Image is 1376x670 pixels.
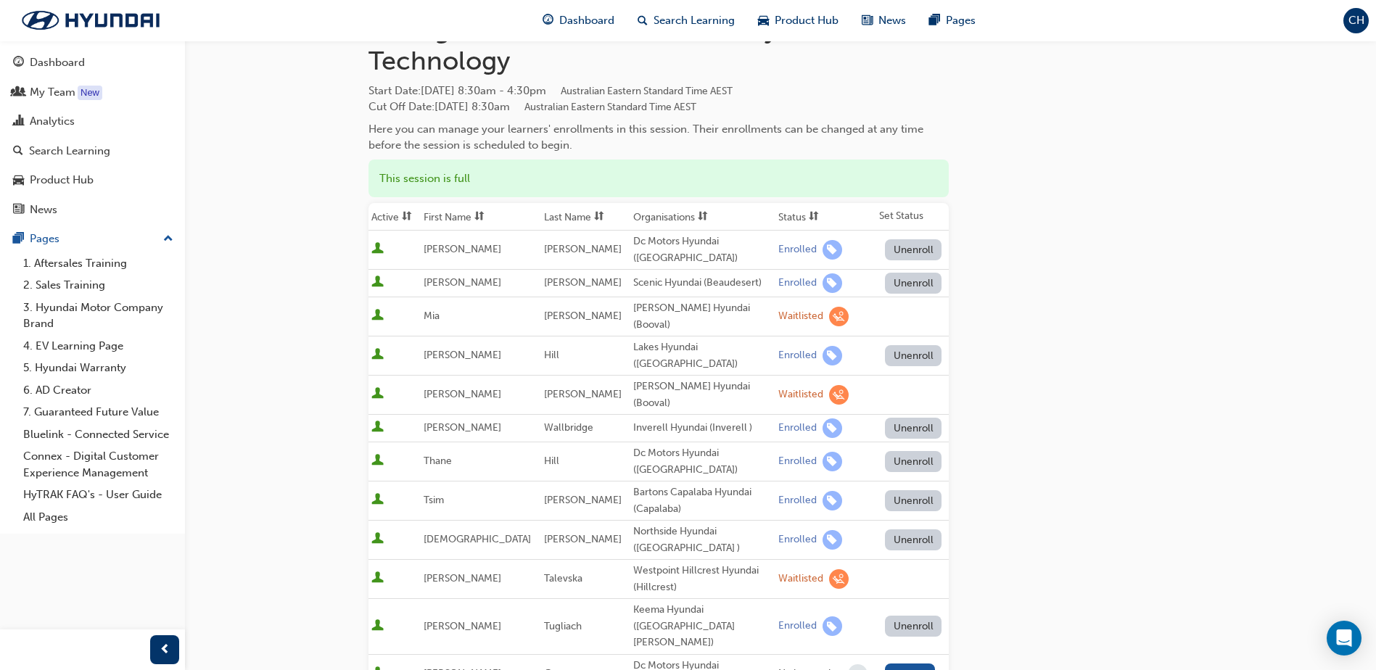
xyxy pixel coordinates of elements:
span: Product Hub [775,12,839,29]
span: sorting-icon [402,211,412,223]
span: User is active [371,309,384,323]
span: sorting-icon [698,211,708,223]
span: learningRecordVerb_WAITLIST-icon [829,307,849,326]
span: User is active [371,571,384,586]
div: Here you can manage your learners' enrollments in this session. Their enrollments can be changed ... [368,121,949,154]
span: [PERSON_NAME] [424,620,501,632]
th: Toggle SortBy [421,203,541,231]
span: search-icon [13,145,23,158]
a: 6. AD Creator [17,379,179,402]
a: Search Learning [6,138,179,165]
span: news-icon [862,12,873,30]
div: Analytics [30,113,75,130]
button: Unenroll [885,451,942,472]
div: This session is full [368,160,949,198]
button: Unenroll [885,418,942,439]
span: [PERSON_NAME] [424,388,501,400]
span: Hill [544,349,559,361]
a: All Pages [17,506,179,529]
span: guage-icon [543,12,553,30]
span: Hill [544,455,559,467]
button: Pages [6,226,179,252]
div: [PERSON_NAME] Hyundai (Booval) [633,379,773,411]
div: Keema Hyundai ([GEOGRAPHIC_DATA][PERSON_NAME]) [633,602,773,651]
button: Unenroll [885,239,942,260]
span: Search Learning [654,12,735,29]
div: Lakes Hyundai ([GEOGRAPHIC_DATA]) [633,339,773,372]
a: Trak [7,5,174,36]
span: learningRecordVerb_WAITLIST-icon [829,569,849,589]
button: DashboardMy TeamAnalyticsSearch LearningProduct HubNews [6,46,179,226]
span: learningRecordVerb_ENROLL-icon [823,452,842,471]
span: Dashboard [559,12,614,29]
div: My Team [30,84,75,101]
a: Dashboard [6,49,179,76]
span: User is active [371,242,384,257]
button: Unenroll [885,345,942,366]
div: Enrolled [778,421,817,435]
span: [DATE] 8:30am - 4:30pm [421,84,733,97]
span: Cut Off Date : [DATE] 8:30am [368,100,696,113]
div: Dc Motors Hyundai ([GEOGRAPHIC_DATA]) [633,445,773,478]
span: [PERSON_NAME] [544,276,622,289]
span: learningRecordVerb_ENROLL-icon [823,530,842,550]
a: 3. Hyundai Motor Company Brand [17,297,179,335]
span: User is active [371,348,384,363]
span: User is active [371,619,384,634]
span: car-icon [758,12,769,30]
a: pages-iconPages [918,6,987,36]
h1: Manage enrollment for Chassis Systems Technology [368,14,949,77]
div: Inverell Hyundai (Inverell ) [633,420,773,437]
span: Australian Eastern Standard Time AEST [561,85,733,97]
button: Unenroll [885,529,942,550]
span: learningRecordVerb_ENROLL-icon [823,491,842,510]
span: car-icon [13,174,24,187]
div: Dc Motors Hyundai ([GEOGRAPHIC_DATA]) [633,233,773,266]
div: Product Hub [30,172,94,189]
span: User is active [371,387,384,402]
span: [PERSON_NAME] [424,572,501,584]
div: Enrolled [778,533,817,547]
span: Wallbridge [544,421,593,434]
div: Enrolled [778,243,817,257]
span: learningRecordVerb_WAITLIST-icon [829,385,849,405]
a: 1. Aftersales Training [17,252,179,275]
div: Tooltip anchor [78,86,102,100]
div: News [30,202,57,218]
span: learningRecordVerb_ENROLL-icon [823,418,842,438]
span: search-icon [638,12,648,30]
a: search-iconSearch Learning [626,6,746,36]
a: 2. Sales Training [17,274,179,297]
span: User is active [371,493,384,508]
div: Enrolled [778,619,817,633]
span: User is active [371,532,384,547]
span: Tsim [424,494,444,506]
span: learningRecordVerb_ENROLL-icon [823,616,842,636]
th: Set Status [876,203,949,231]
span: User is active [371,454,384,468]
div: Waitlisted [778,388,823,402]
span: [PERSON_NAME] [424,276,501,289]
span: Start Date : [368,83,949,99]
a: 4. EV Learning Page [17,335,179,357]
th: Toggle SortBy [630,203,775,231]
div: Northside Hyundai ([GEOGRAPHIC_DATA] ) [633,524,773,556]
a: News [6,197,179,223]
span: learningRecordVerb_ENROLL-icon [823,273,842,293]
div: Enrolled [778,455,817,468]
span: User is active [371,276,384,290]
a: HyTRAK FAQ's - User Guide [17,484,179,506]
span: [PERSON_NAME] [544,243,622,255]
button: Unenroll [885,490,942,511]
span: news-icon [13,204,24,217]
div: Scenic Hyundai (Beaudesert) [633,275,773,291]
span: [PERSON_NAME] [544,388,622,400]
a: news-iconNews [850,6,918,36]
span: Australian Eastern Standard Time AEST [524,101,696,113]
div: Enrolled [778,276,817,290]
span: CH [1348,12,1364,29]
div: Enrolled [778,494,817,508]
a: Connex - Digital Customer Experience Management [17,445,179,484]
span: learningRecordVerb_ENROLL-icon [823,346,842,365]
span: Tugliach [544,620,582,632]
